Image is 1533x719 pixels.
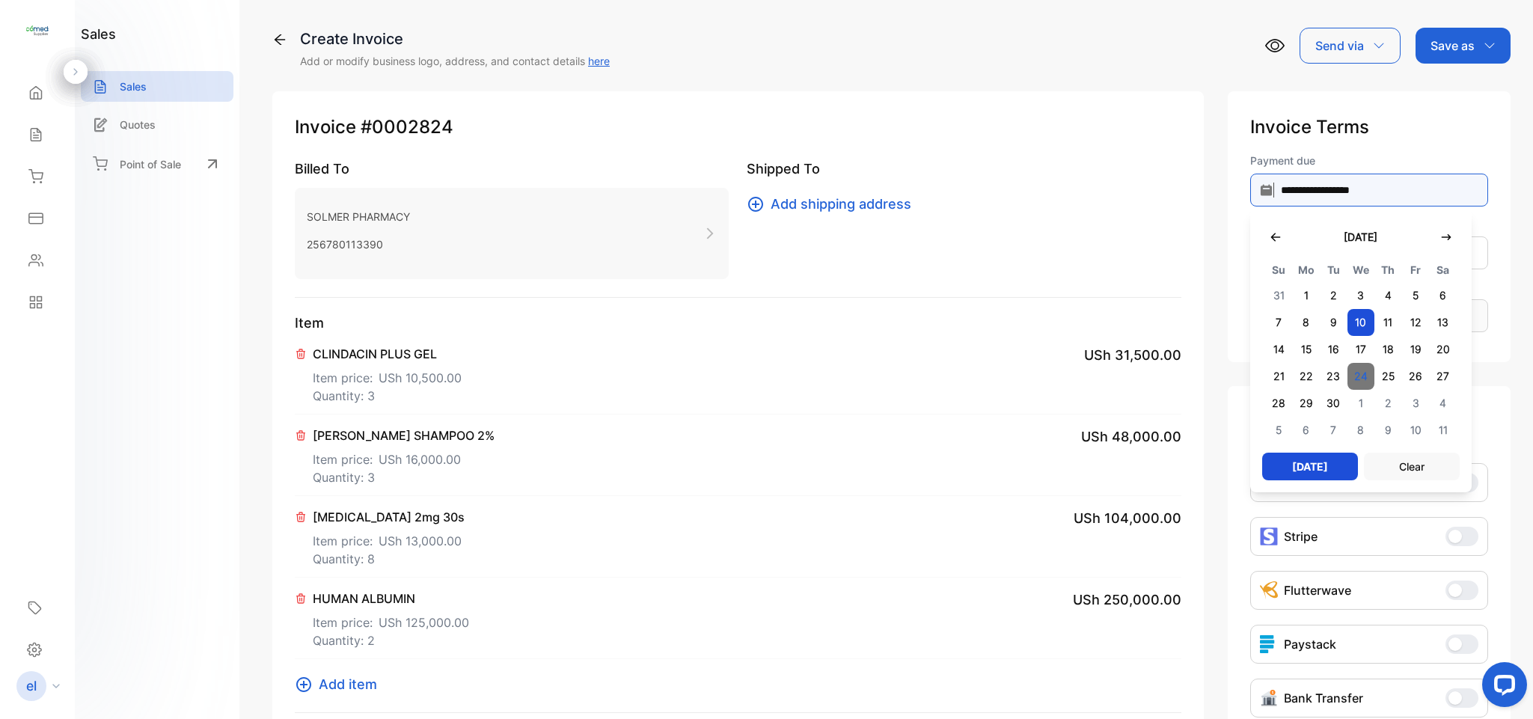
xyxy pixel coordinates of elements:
[379,532,462,550] span: USh 13,000.00
[1320,363,1347,390] span: 23
[1402,417,1430,444] span: 10
[1364,453,1460,480] button: Clear
[319,674,377,694] span: Add item
[313,526,465,550] p: Item price:
[1402,336,1430,363] span: 19
[1284,581,1351,599] p: Flutterwave
[300,28,610,50] div: Create Invoice
[1250,153,1488,168] label: Payment due
[295,159,729,179] p: Billed To
[1265,282,1293,309] span: 31
[588,55,610,67] a: here
[120,117,156,132] p: Quotes
[1429,390,1457,417] span: 4
[1374,261,1402,279] span: Th
[771,194,911,214] span: Add shipping address
[1260,527,1278,545] img: icon
[1073,590,1181,610] span: USh 250,000.00
[313,444,495,468] p: Item price:
[379,369,462,387] span: USh 10,500.00
[307,206,410,227] p: SOLMER PHARMACY
[313,508,465,526] p: [MEDICAL_DATA] 2mg 30s
[1284,527,1318,545] p: Stripe
[1292,336,1320,363] span: 15
[1320,309,1347,336] span: 9
[1265,336,1293,363] span: 14
[1347,336,1375,363] span: 17
[1292,417,1320,444] span: 6
[1265,417,1293,444] span: 5
[747,159,1181,179] p: Shipped To
[1374,363,1402,390] span: 25
[1284,689,1363,707] p: Bank Transfer
[1347,261,1375,279] span: We
[1402,309,1430,336] span: 12
[295,114,1181,141] p: Invoice
[1320,336,1347,363] span: 16
[120,79,147,94] p: Sales
[1374,282,1402,309] span: 4
[1292,282,1320,309] span: 1
[1081,426,1181,447] span: USh 48,000.00
[81,147,233,180] a: Point of Sale
[1084,345,1181,365] span: USh 31,500.00
[313,387,462,405] p: Quantity: 3
[26,676,37,696] p: el
[1429,363,1457,390] span: 27
[1429,282,1457,309] span: 6
[1429,417,1457,444] span: 11
[1402,363,1430,390] span: 26
[1429,309,1457,336] span: 13
[120,156,181,172] p: Point of Sale
[313,345,462,363] p: CLINDACIN PLUS GEL
[379,614,469,631] span: USh 125,000.00
[1374,309,1402,336] span: 11
[81,109,233,140] a: Quotes
[1347,390,1375,417] span: 1
[1402,390,1430,417] span: 3
[307,233,410,255] p: 256780113390
[1374,417,1402,444] span: 9
[1402,282,1430,309] span: 5
[1429,261,1457,279] span: Sa
[1374,390,1402,417] span: 2
[361,114,453,141] span: #0002824
[1315,37,1364,55] p: Send via
[313,468,495,486] p: Quantity: 3
[1347,309,1375,336] span: 10
[1320,390,1347,417] span: 30
[1429,336,1457,363] span: 20
[1292,390,1320,417] span: 29
[1260,581,1278,599] img: Icon
[1260,689,1278,707] img: Icon
[81,71,233,102] a: Sales
[313,590,469,608] p: HUMAN ALBUMIN
[1347,282,1375,309] span: 3
[313,631,469,649] p: Quantity: 2
[1347,417,1375,444] span: 8
[81,24,116,44] h1: sales
[1320,417,1347,444] span: 7
[1292,261,1320,279] span: Mo
[313,426,495,444] p: [PERSON_NAME] SHAMPOO 2%
[1300,28,1401,64] button: Send via
[1431,37,1475,55] p: Save as
[1320,282,1347,309] span: 2
[313,363,462,387] p: Item price:
[313,608,469,631] p: Item price:
[1470,656,1533,719] iframe: LiveChat chat widget
[313,550,465,568] p: Quantity: 8
[300,53,610,69] p: Add or modify business logo, address, and contact details
[379,450,461,468] span: USh 16,000.00
[1347,363,1375,390] span: 24
[1292,309,1320,336] span: 8
[747,194,920,214] button: Add shipping address
[26,19,49,42] img: logo
[1284,635,1336,653] p: Paystack
[1292,363,1320,390] span: 22
[1402,261,1430,279] span: Fr
[1265,363,1293,390] span: 21
[1265,390,1293,417] span: 28
[1260,635,1278,653] img: icon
